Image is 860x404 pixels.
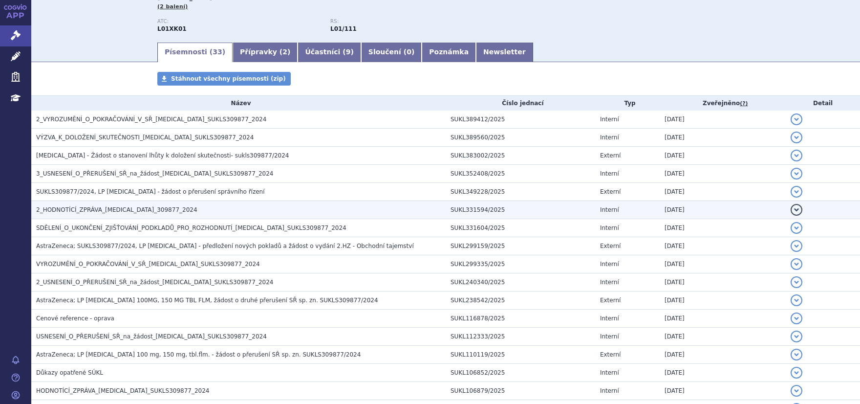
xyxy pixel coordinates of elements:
span: Externí [600,243,621,249]
a: Přípravky (2) [233,43,298,62]
td: [DATE] [660,328,786,346]
button: detail [791,150,802,161]
span: AstraZeneca; LP LYNPARZA 100 mg, 150 mg, tbl.flm. - žádost o přerušení SŘ sp. zn. SUKLS309877/2024 [36,351,361,358]
span: AstraZeneca; SUKLS309877/2024, LP LYNPARZA - předložení nových pokladů a žádost o vydání 2.HZ - O... [36,243,414,249]
button: detail [791,331,802,342]
td: SUKL299335/2025 [446,255,595,273]
span: Interní [600,170,619,177]
button: detail [791,367,802,379]
td: SUKL349228/2025 [446,183,595,201]
td: SUKL106879/2025 [446,382,595,400]
td: SUKL352408/2025 [446,165,595,183]
p: ATC: [157,19,321,24]
span: Interní [600,279,619,286]
span: 33 [213,48,222,56]
th: Zveřejněno [660,96,786,111]
span: Interní [600,261,619,268]
span: Důkazy opatřené SÚKL [36,369,103,376]
th: Typ [595,96,660,111]
p: RS: [330,19,494,24]
button: detail [791,168,802,180]
button: detail [791,240,802,252]
span: 3_USNESENÍ_O_PŘERUŠENÍ_SŘ_na_žádost_LYNPARZA_SUKLS309877_2024 [36,170,273,177]
td: SUKL331604/2025 [446,219,595,237]
span: SUKLS309877/2024, LP LYNPARZA - žádost o přerušení správního řízení [36,188,265,195]
button: detail [791,294,802,306]
button: detail [791,132,802,143]
td: [DATE] [660,147,786,165]
button: detail [791,258,802,270]
button: detail [791,113,802,125]
a: Stáhnout všechny písemnosti (zip) [157,72,291,86]
span: Interní [600,315,619,322]
span: Interní [600,224,619,231]
span: Interní [600,134,619,141]
td: SUKL110119/2025 [446,346,595,364]
span: LYNPARZA - Žádost o stanovení lhůty k doložení skutečnosti- sukls309877/2024 [36,152,289,159]
th: Detail [786,96,860,111]
td: SUKL238542/2025 [446,292,595,310]
button: detail [791,186,802,198]
td: SUKL106852/2025 [446,364,595,382]
span: AstraZeneca; LP LYNPARZA 100MG, 150 MG TBL FLM, žádost o druhé přerušení SŘ sp. zn. SUKLS309877/2024 [36,297,378,304]
span: Externí [600,351,621,358]
span: Interní [600,387,619,394]
td: [DATE] [660,129,786,147]
button: detail [791,349,802,360]
span: HODNOTÍCÍ_ZPRÁVA_LYNPARZA_SUKLS309877_2024 [36,387,210,394]
td: [DATE] [660,183,786,201]
td: SUKL331594/2025 [446,201,595,219]
td: [DATE] [660,310,786,328]
span: Cenové reference - oprava [36,315,114,322]
a: Sloučení (0) [361,43,422,62]
span: VÝZVA_K_DOLOŽENÍ_SKUTEČNOSTI_LYNPARZA_SUKLS309877_2024 [36,134,254,141]
button: detail [791,385,802,397]
span: (2 balení) [157,3,188,10]
td: [DATE] [660,292,786,310]
td: SUKL299159/2025 [446,237,595,255]
td: [DATE] [660,364,786,382]
abbr: (?) [740,100,748,107]
td: [DATE] [660,111,786,129]
th: Název [31,96,446,111]
span: 2_USNESENÍ_O_PŘERUŠENÍ_SŘ_na_žádost_LYNPARZA_SUKLS309877_2024 [36,279,273,286]
a: Účastníci (9) [298,43,361,62]
td: [DATE] [660,219,786,237]
td: [DATE] [660,382,786,400]
span: 2_VYROZUMĚNÍ_O_POKRAČOVÁNÍ_V_SŘ_LYNPARZA_SUKLS309877_2024 [36,116,266,123]
button: detail [791,313,802,324]
span: SDĚLENÍ_O_UKONČENÍ_ZJIŠŤOVÁNÍ_PODKLADŮ_PRO_ROZHODNUTÍ_LYNPARZA_SUKLS309877_2024 [36,224,346,231]
td: SUKL112333/2025 [446,328,595,346]
th: Číslo jednací [446,96,595,111]
span: Stáhnout všechny písemnosti (zip) [171,75,286,82]
td: [DATE] [660,255,786,273]
span: VYROZUMĚNÍ_O_POKRAČOVÁNÍ_V_SŘ_LYNPARZA_SUKLS309877_2024 [36,261,260,268]
td: SUKL389412/2025 [446,111,595,129]
span: Externí [600,297,621,304]
span: Interní [600,333,619,340]
td: [DATE] [660,237,786,255]
td: [DATE] [660,273,786,292]
td: SUKL389560/2025 [446,129,595,147]
a: Písemnosti (33) [157,43,233,62]
td: SUKL383002/2025 [446,147,595,165]
a: Poznámka [422,43,476,62]
span: Interní [600,369,619,376]
strong: olaparib tbl. [330,25,357,32]
span: Externí [600,152,621,159]
span: 2_HODNOTÍCÍ_ZPRÁVA_LYNPARZA_309877_2024 [36,206,197,213]
td: [DATE] [660,346,786,364]
span: Externí [600,188,621,195]
strong: OLAPARIB [157,25,187,32]
span: Interní [600,206,619,213]
span: USNESENÍ_O_PŘERUŠENÍ_SŘ_na_žádost_LYNPARZA_SUKLS309877_2024 [36,333,267,340]
td: [DATE] [660,165,786,183]
td: SUKL240340/2025 [446,273,595,292]
button: detail [791,222,802,234]
span: 2 [282,48,287,56]
span: 9 [346,48,351,56]
a: Newsletter [476,43,533,62]
button: detail [791,204,802,216]
button: detail [791,276,802,288]
td: [DATE] [660,201,786,219]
